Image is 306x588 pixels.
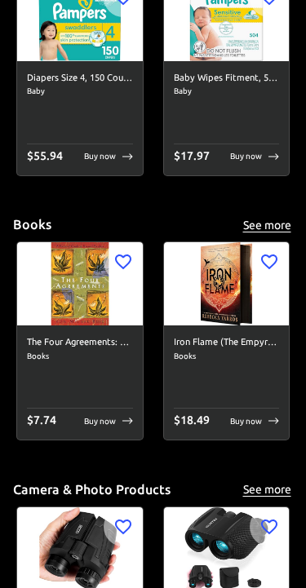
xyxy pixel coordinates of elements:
[84,150,116,162] p: Buy now
[27,85,133,98] span: Baby
[174,335,280,350] h6: Iron Flame (The Empyrean, 2)
[27,350,133,363] span: Books
[17,242,143,325] img: The Four Agreements: A Practical Guide to Personal Freedom (A Toltec Wisdom Book) image
[174,413,210,427] span: $ 18.49
[174,350,280,363] span: Books
[164,242,290,325] img: Iron Flame (The Empyrean, 2) image
[13,481,171,498] h5: Camera & Photo Products
[174,149,210,162] span: $ 17.97
[230,415,262,427] p: Buy now
[174,71,280,86] h6: Baby Wipes Fitment, 504 count - Pampers Sensitive Water Based Hypoallergenic and Unscented Baby W...
[27,413,56,427] span: $ 7.74
[230,150,262,162] p: Buy now
[27,335,133,350] h6: The Four Agreements: A Practical Guide to Personal Freedom (A Toltec Wisdom Book)
[241,480,293,500] button: See more
[13,216,51,233] h5: Books
[27,149,63,162] span: $ 55.94
[241,215,293,236] button: See more
[27,71,133,86] h6: Diapers Size 4, 150 Count - Pampers Swaddlers Disposable Baby Diapers (Packaging &amp; Prints May...
[84,415,116,427] p: Buy now
[174,85,280,98] span: Baby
